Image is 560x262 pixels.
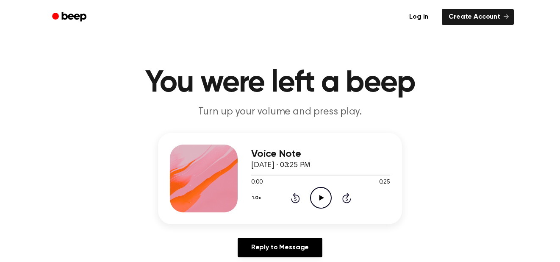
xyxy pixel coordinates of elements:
[379,178,390,187] span: 0:25
[46,9,94,25] a: Beep
[401,7,437,27] a: Log in
[251,178,262,187] span: 0:00
[251,148,390,160] h3: Voice Note
[63,68,497,98] h1: You were left a beep
[251,191,264,205] button: 1.0x
[251,162,310,169] span: [DATE] · 03:25 PM
[117,105,443,119] p: Turn up your volume and press play.
[238,238,322,257] a: Reply to Message
[442,9,514,25] a: Create Account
